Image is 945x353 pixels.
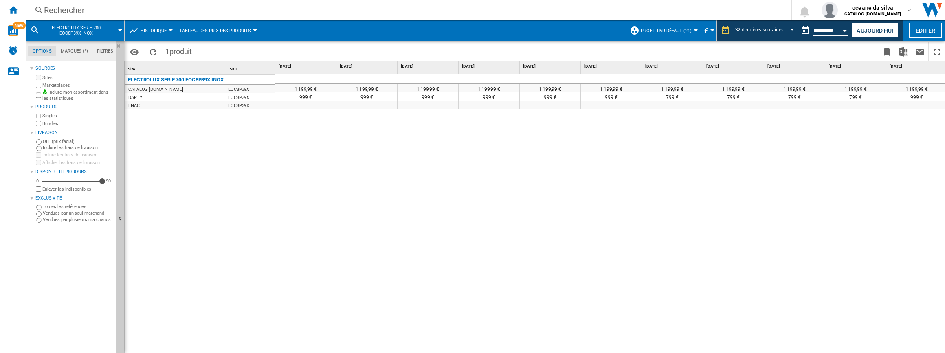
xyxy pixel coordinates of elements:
[336,92,397,101] div: 999 €
[43,20,117,41] button: ELECTROLUX SERIE 700 EOC8P39X INOX
[581,84,642,92] div: 1 199,99 €
[42,82,113,88] label: Marketplaces
[521,61,580,72] div: [DATE]
[825,92,886,101] div: 799 €
[706,64,762,69] span: [DATE]
[277,61,336,72] div: [DATE]
[641,20,696,41] button: Profil par défaut (21)
[797,22,813,39] button: md-calendar
[829,64,884,69] span: [DATE]
[92,46,118,56] md-tab-item: Filtres
[275,92,336,101] div: 999 €
[230,67,237,71] span: SKU
[929,42,945,61] button: Plein écran
[851,23,899,38] button: Aujourd'hui
[128,67,135,71] span: Site
[462,64,518,69] span: [DATE]
[279,64,334,69] span: [DATE]
[36,139,42,145] input: OFF (prix facial)
[275,84,336,92] div: 1 199,99 €
[766,61,825,72] div: [DATE]
[642,84,703,92] div: 1 199,99 €
[116,41,126,55] button: Masquer
[582,61,642,72] div: [DATE]
[703,84,764,92] div: 1 199,99 €
[700,20,717,41] md-menu: Currency
[36,205,42,210] input: Toutes les références
[126,61,226,74] div: Site Sort None
[844,11,901,17] b: CATALOG [DOMAIN_NAME]
[30,20,120,41] div: ELECTROLUX SERIE 700 EOC8P39X INOX
[179,28,251,33] span: Tableau des prix des produits
[644,61,703,72] div: [DATE]
[43,145,113,151] label: Inclure les frais de livraison
[912,42,928,61] button: Envoyer ce rapport par email
[42,160,113,166] label: Afficher les frais de livraison
[459,84,519,92] div: 1 199,99 €
[34,178,41,184] div: 0
[767,64,823,69] span: [DATE]
[228,61,275,74] div: Sort None
[36,211,42,217] input: Vendues par un seul marchand
[520,84,580,92] div: 1 199,99 €
[8,46,18,55] img: alerts-logo.svg
[895,42,912,61] button: Télécharger au format Excel
[128,94,143,102] div: DARTY
[398,92,458,101] div: 999 €
[43,217,113,223] label: Vendues par plusieurs marchands
[36,152,41,158] input: Inclure les frais de livraison
[42,89,113,102] label: Inclure mon assortiment dans les statistiques
[705,61,764,72] div: [DATE]
[459,92,519,101] div: 999 €
[797,20,850,41] div: Ce rapport est basé sur une date antérieure à celle d'aujourd'hui.
[145,42,161,61] button: Recharger
[228,61,275,74] div: SKU Sort None
[879,42,895,61] button: Créer un favoris
[42,177,102,185] md-slider: Disponibilité
[42,113,113,119] label: Singles
[523,64,579,69] span: [DATE]
[226,93,275,101] div: EOC8P39X
[43,25,109,36] span: ELECTROLUX SERIE 700 EOC8P39X INOX
[141,20,171,41] button: Historique
[35,195,113,202] div: Exclusivité
[764,92,825,101] div: 799 €
[35,129,113,136] div: Livraison
[825,84,886,92] div: 1 199,99 €
[645,64,701,69] span: [DATE]
[42,75,113,81] label: Sites
[642,92,703,101] div: 799 €
[401,64,457,69] span: [DATE]
[735,27,784,33] div: 32 dernières semaines
[36,90,41,101] input: Inclure mon assortiment dans les statistiques
[36,160,41,165] input: Afficher les frais de livraison
[581,92,642,101] div: 999 €
[399,61,458,72] div: [DATE]
[35,169,113,175] div: Disponibilité 90 Jours
[42,121,113,127] label: Bundles
[128,86,183,94] div: CATALOG [DOMAIN_NAME]
[128,75,224,85] div: ELECTROLUX SERIE 700 EOC8P39X INOX
[126,44,143,59] button: Options
[641,28,692,33] span: Profil par défaut (21)
[161,42,196,59] span: 1
[28,46,56,56] md-tab-item: Options
[126,61,226,74] div: Sort None
[35,65,113,72] div: Sources
[226,101,275,109] div: EOC8P39X
[36,114,41,119] input: Singles
[179,20,255,41] button: Tableau des prix des produits
[460,61,519,72] div: [DATE]
[734,24,798,37] md-select: REPORTS.WIZARD.STEPS.REPORT.STEPS.REPORT_OPTIONS.PERIOD: 32 dernières semaines
[336,84,397,92] div: 1 199,99 €
[340,64,396,69] span: [DATE]
[909,23,942,38] button: Editer
[43,138,113,145] label: OFF (prix facial)
[704,20,712,41] button: €
[43,210,113,216] label: Vendues par un seul marchand
[838,22,853,37] button: Open calendar
[398,84,458,92] div: 1 199,99 €
[35,104,113,110] div: Produits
